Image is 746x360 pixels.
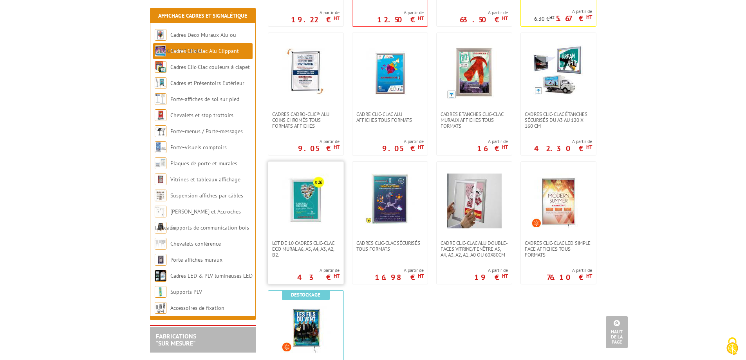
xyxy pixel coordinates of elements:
sup: HT [502,144,508,150]
img: Cookies (fenêtre modale) [723,336,742,356]
a: Chevalets conférence [170,240,221,247]
a: Cadres Clic-Clac LED simple face affiches tous formats [521,240,596,258]
span: A partir de [377,9,424,16]
a: Supports de communication bois [170,224,249,231]
img: Supports PLV [155,286,166,298]
sup: HT [334,15,340,22]
img: Accessoires de fixation [155,302,166,314]
img: Porte-affiches muraux [155,254,166,266]
img: Cadres Etanches Clic-Clac muraux affiches tous formats [447,45,502,99]
span: A partir de [382,138,424,145]
a: Cadres Etanches Clic-Clac muraux affiches tous formats [437,111,512,129]
a: Supports PLV [170,288,202,295]
p: 16.98 € [375,275,424,280]
span: A partir de [534,8,592,14]
a: Cadres Clic-Clac Alu Clippant [170,47,239,54]
img: Cadre clic-clac alu double-faces Vitrine/fenêtre A5, A4, A3, A2, A1, A0 ou 60x80cm [447,174,502,228]
a: Cadres Cadro-Clic® Alu coins chromés tous formats affiches [268,111,343,129]
a: Cadres Deco Muraux Alu ou [GEOGRAPHIC_DATA] [155,31,236,54]
span: Cadres Clic-Clac Sécurisés Tous formats [356,240,424,252]
sup: HT [549,14,555,20]
p: 9.05 € [382,146,424,151]
p: 5.67 € [556,16,592,21]
a: Affichage Cadres et Signalétique [158,12,247,19]
sup: HT [418,15,424,22]
a: Cadre clic-clac alu double-faces Vitrine/fenêtre A5, A4, A3, A2, A1, A0 ou 60x80cm [437,240,512,258]
a: Plaques de porte et murales [170,160,237,167]
img: Porte-affiches de sol sur pied [155,93,166,105]
a: Cadres Clic-Clac Étanches Sécurisés du A3 au 120 x 160 cm [521,111,596,129]
p: 76.10 € [547,275,592,280]
p: 6.30 € [534,16,555,22]
a: Suspension affiches par câbles [170,192,243,199]
span: Cadre clic-clac alu double-faces Vitrine/fenêtre A5, A4, A3, A2, A1, A0 ou 60x80cm [441,240,508,258]
img: Cadres Clic-Clac Sécurisés Tous formats [365,174,415,224]
p: 12.50 € [377,17,424,22]
a: Cadres et Présentoirs Extérieur [170,80,244,87]
span: A partir de [534,138,592,145]
p: 9.05 € [298,146,340,151]
img: Porte-visuels comptoirs [155,141,166,153]
span: A partir de [460,9,508,16]
img: Porte-menus / Porte-messages [155,125,166,137]
a: FABRICATIONS"Sur Mesure" [156,332,196,347]
a: Chevalets et stop trottoirs [170,112,233,119]
p: 19.22 € [291,17,340,22]
img: Cadre Clic-Clac Alu affiches tous formats [363,45,417,99]
img: Cadres Clic-Clac LED simple face affiches tous formats [531,174,586,228]
span: A partir de [375,267,424,273]
a: Cadres Clic-Clac Sécurisés Tous formats [352,240,428,252]
p: 19 € [474,275,508,280]
img: Lot de 10 cadres Clic-Clac Eco mural A6, A5, A4, A3, A2, B2. [278,174,333,228]
img: Cadres Clic-Clac couleurs à clapet [155,61,166,73]
img: Chevalets et stop trottoirs [155,109,166,121]
p: 63.50 € [460,17,508,22]
span: A partir de [474,267,508,273]
sup: HT [334,144,340,150]
span: Cadres Etanches Clic-Clac muraux affiches tous formats [441,111,508,129]
sup: HT [418,273,424,279]
img: Plaques de porte et murales [155,157,166,169]
img: Cimaises et Accroches tableaux [155,206,166,217]
p: 43 € [297,275,340,280]
a: Vitrines et tableaux affichage [170,176,240,183]
img: Cadres Deco Muraux Alu ou Bois [155,29,166,41]
a: Porte-visuels comptoirs [170,144,227,151]
span: A partir de [547,267,592,273]
img: Cadres Cadro-Clic® Alu coins chromés tous formats affiches [278,45,333,99]
sup: HT [586,144,592,150]
span: Cadres Clic-Clac Étanches Sécurisés du A3 au 120 x 160 cm [525,111,592,129]
a: Cadres Clic-Clac couleurs à clapet [170,63,250,71]
a: Porte-menus / Porte-messages [170,128,243,135]
sup: HT [502,15,508,22]
sup: HT [418,144,424,150]
span: Cadres Cadro-Clic® Alu coins chromés tous formats affiches [272,111,340,129]
span: A partir de [298,138,340,145]
p: 42.30 € [534,146,592,151]
span: A partir de [297,267,340,273]
span: Cadre Clic-Clac Alu affiches tous formats [356,111,424,123]
span: A partir de [477,138,508,145]
button: Cookies (fenêtre modale) [719,333,746,360]
img: Chevalets conférence [155,238,166,250]
span: Lot de 10 cadres Clic-Clac Eco mural A6, A5, A4, A3, A2, B2. [272,240,340,258]
img: Vitrines et tableaux affichage [155,174,166,185]
span: A partir de [291,9,340,16]
img: Cadres Clic Clac lumineux LED A4, A3, A2, A1, A0, 70x50 cm, 100x70 cm [280,302,331,353]
a: Cadre Clic-Clac Alu affiches tous formats [352,111,428,123]
img: Cadres et Présentoirs Extérieur [155,77,166,89]
img: Cadres LED & PLV lumineuses LED [155,270,166,282]
span: Cadres Clic-Clac LED simple face affiches tous formats [525,240,592,258]
sup: HT [586,273,592,279]
sup: HT [502,273,508,279]
sup: HT [586,14,592,20]
a: Haut de la page [606,316,628,348]
b: Destockage [291,291,320,298]
sup: HT [334,273,340,279]
img: Cadres Clic-Clac Étanches Sécurisés du A3 au 120 x 160 cm [533,45,584,96]
a: Accessoires de fixation [170,304,224,311]
a: Lot de 10 cadres Clic-Clac Eco mural A6, A5, A4, A3, A2, B2. [268,240,343,258]
a: Cadres LED & PLV lumineuses LED [170,272,253,279]
a: Porte-affiches muraux [170,256,222,263]
img: Suspension affiches par câbles [155,190,166,201]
